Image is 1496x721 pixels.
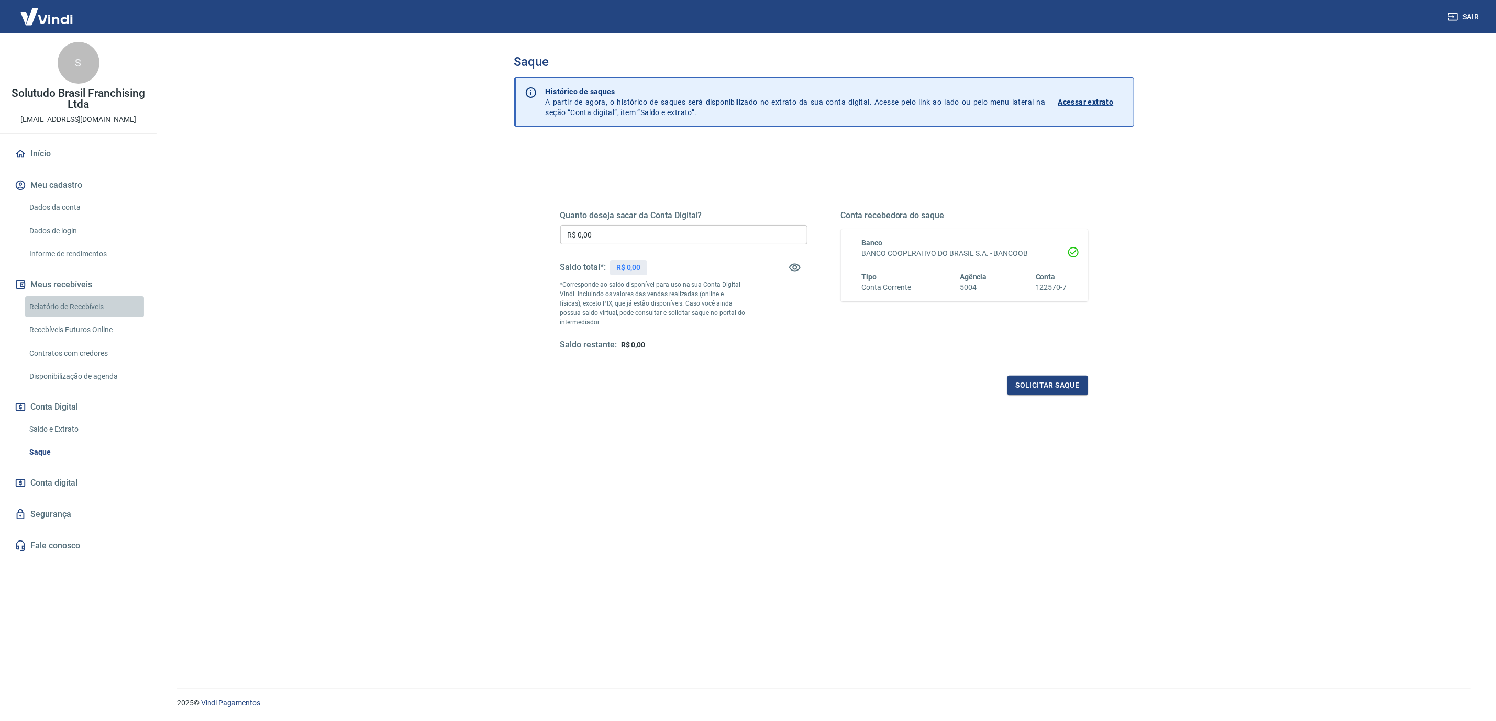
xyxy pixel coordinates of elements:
[1058,97,1114,107] p: Acessar extrato
[8,88,148,110] p: Solutudo Brasil Franchising Ltda
[514,54,1134,69] h3: Saque
[25,419,144,440] a: Saldo e Extrato
[862,239,883,247] span: Banco
[1007,376,1088,395] button: Solicitar saque
[25,243,144,265] a: Informe de rendimentos
[25,319,144,341] a: Recebíveis Futuros Online
[560,280,746,327] p: *Corresponde ao saldo disponível para uso na sua Conta Digital Vindi. Incluindo os valores das ve...
[30,476,77,490] span: Conta digital
[841,210,1088,221] h5: Conta recebedora do saque
[546,86,1046,118] p: A partir de agora, o histórico de saques será disponibilizado no extrato da sua conta digital. Ac...
[13,142,144,165] a: Início
[20,114,136,125] p: [EMAIL_ADDRESS][DOMAIN_NAME]
[13,534,144,557] a: Fale conosco
[546,86,1046,97] p: Histórico de saques
[13,471,144,494] a: Conta digital
[13,503,144,526] a: Segurança
[621,341,646,349] span: R$ 0,00
[25,296,144,318] a: Relatório de Recebíveis
[560,210,807,221] h5: Quanto deseja sacar da Conta Digital?
[862,282,911,293] h6: Conta Corrente
[25,343,144,364] a: Contratos com credores
[25,197,144,218] a: Dados da conta
[1036,273,1056,281] span: Conta
[1446,7,1483,27] button: Sair
[862,273,877,281] span: Tipo
[560,340,617,351] h5: Saldo restante:
[862,248,1067,259] h6: BANCO COOPERATIVO DO BRASIL S.A. - BANCOOB
[25,220,144,242] a: Dados de login
[960,282,987,293] h6: 5004
[177,697,1471,708] p: 2025 ©
[13,273,144,296] button: Meus recebíveis
[1058,86,1125,118] a: Acessar extrato
[201,699,260,707] a: Vindi Pagamentos
[560,262,606,273] h5: Saldo total*:
[960,273,987,281] span: Agência
[1036,282,1067,293] h6: 122570-7
[616,262,641,273] p: R$ 0,00
[13,1,81,32] img: Vindi
[58,42,99,84] div: S
[25,366,144,387] a: Disponibilização de agenda
[13,396,144,419] button: Conta Digital
[13,174,144,197] button: Meu cadastro
[25,442,144,463] a: Saque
